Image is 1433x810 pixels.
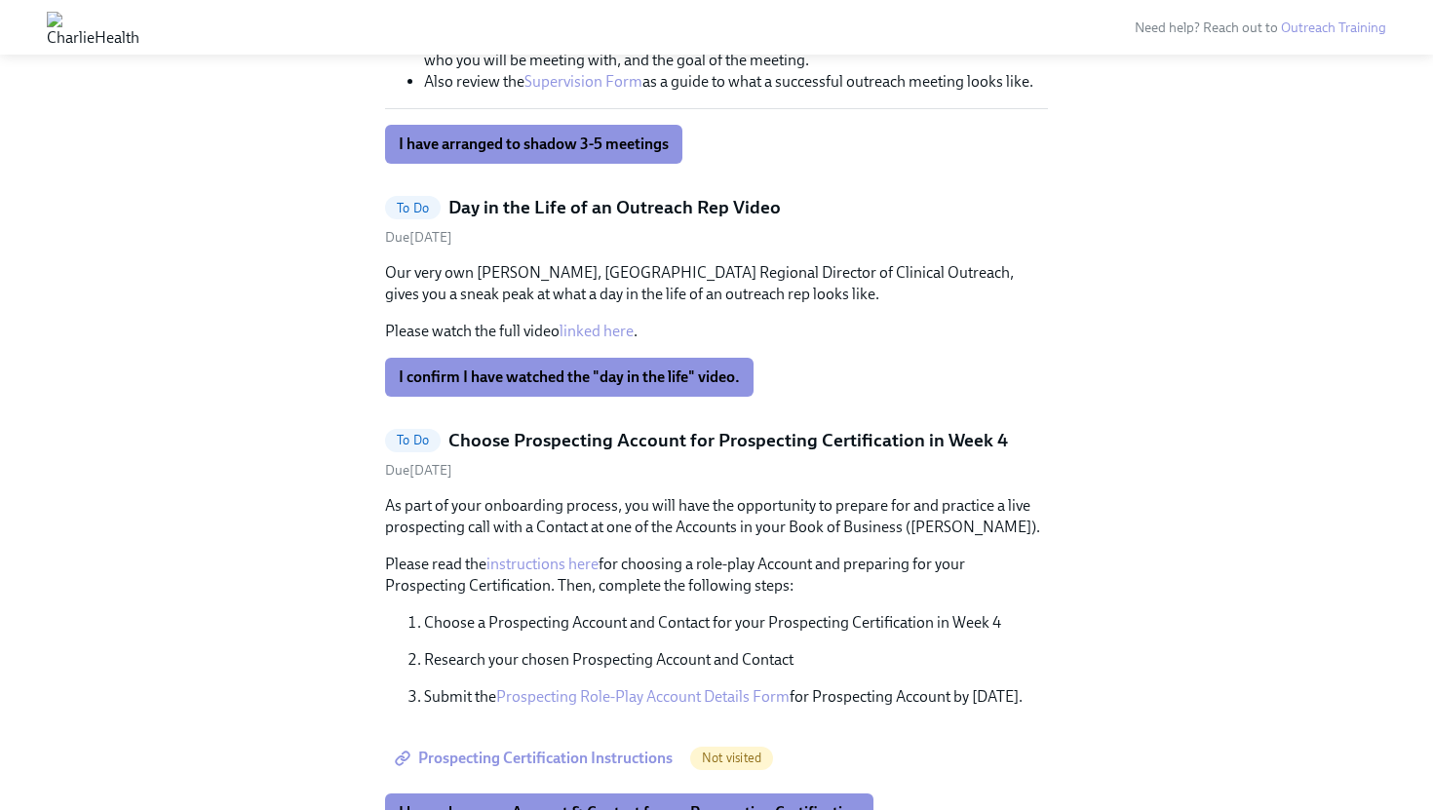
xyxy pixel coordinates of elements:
[424,649,1048,671] p: Research your chosen Prospecting Account and Contact
[496,687,790,706] a: Prospecting Role-Play Account Details Form
[399,749,673,768] span: Prospecting Certification Instructions
[690,751,773,765] span: Not visited
[47,12,139,43] img: CharlieHealth
[424,612,1048,634] p: Choose a Prospecting Account and Contact for your Prospecting Certification in Week 4
[385,229,452,246] span: Thursday, October 16th 2025, 10:00 am
[385,262,1048,305] p: Our very own [PERSON_NAME], [GEOGRAPHIC_DATA] Regional Director of Clinical Outreach, gives you a...
[560,322,634,340] a: linked here
[385,495,1048,538] p: As part of your onboarding process, you will have the opportunity to prepare for and practice a l...
[385,433,441,447] span: To Do
[385,358,754,397] button: I confirm I have watched the "day in the life" video.
[424,71,1048,93] li: Also review the as a guide to what a successful outreach meeting looks like.
[448,428,1008,453] h5: Choose Prospecting Account for Prospecting Certification in Week 4
[1281,19,1386,36] a: Outreach Training
[385,739,686,778] a: Prospecting Certification Instructions
[385,428,1048,480] a: To DoChoose Prospecting Account for Prospecting Certification in Week 4Due[DATE]
[385,125,682,164] button: I have arranged to shadow 3-5 meetings
[524,72,642,91] a: Supervision Form
[399,367,740,387] span: I confirm I have watched the "day in the life" video.
[385,462,452,479] span: Tuesday, October 14th 2025, 10:00 am
[399,135,669,154] span: I have arranged to shadow 3-5 meetings
[385,554,1048,597] p: Please read the for choosing a role-play Account and preparing for your Prospecting Certification...
[385,201,441,215] span: To Do
[385,321,1048,342] p: Please watch the full video .
[486,555,599,573] a: instructions here
[448,195,781,220] h5: Day in the Life of an Outreach Rep Video
[385,195,1048,247] a: To DoDay in the Life of an Outreach Rep VideoDue[DATE]
[424,686,1048,708] p: Submit the for Prospecting Account by [DATE].
[1135,19,1386,36] span: Need help? Reach out to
